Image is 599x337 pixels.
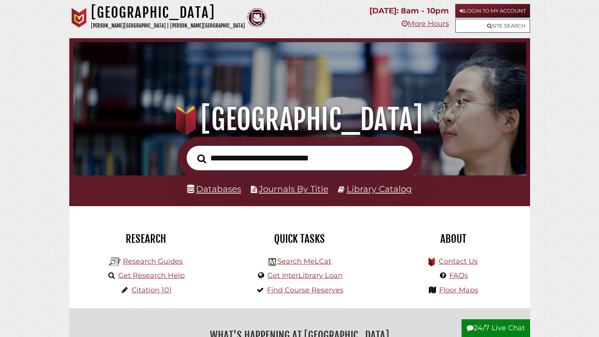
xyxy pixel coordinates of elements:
[118,271,185,280] a: Get Research Help
[347,184,412,194] a: Library Catalog
[369,4,449,18] p: [DATE]: 8am - 10pm
[259,184,328,194] a: Journals By Title
[229,232,371,246] h2: Quick Tasks
[449,271,468,280] a: FAQs
[382,232,524,246] h2: About
[91,4,245,21] h1: [GEOGRAPHIC_DATA]
[82,102,517,137] h1: [GEOGRAPHIC_DATA]
[267,286,343,294] a: Find Course Reserves
[187,184,241,194] a: Databases
[269,258,276,266] img: Hekman Library Logo
[69,8,89,28] img: Calvin University
[123,257,183,266] a: Research Guides
[439,257,478,266] a: Contact Us
[193,152,210,166] button: Search
[247,8,267,28] img: Calvin Theological Seminary
[267,271,343,280] a: Get InterLibrary Loan
[109,256,121,268] img: Hekman Library Logo
[439,286,478,294] a: Floor Maps
[455,4,530,18] a: Login to My Account
[277,257,331,266] a: Search MeLCat
[132,286,172,294] a: Citation 101
[91,21,245,30] p: [PERSON_NAME][GEOGRAPHIC_DATA] | [PERSON_NAME][GEOGRAPHIC_DATA]
[402,19,449,28] a: More Hours
[455,19,530,33] a: Site Search
[197,154,206,163] i: Search
[75,232,217,246] h2: Research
